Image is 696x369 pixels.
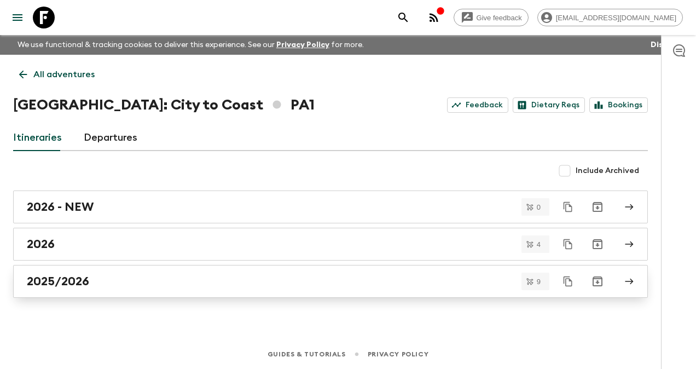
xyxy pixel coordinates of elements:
[550,14,682,22] span: [EMAIL_ADDRESS][DOMAIN_NAME]
[587,196,608,218] button: Archive
[447,97,508,113] a: Feedback
[368,348,428,360] a: Privacy Policy
[576,165,639,176] span: Include Archived
[648,37,683,53] button: Dismiss
[587,233,608,255] button: Archive
[13,228,648,261] a: 2026
[13,191,648,223] a: 2026 - NEW
[558,272,578,291] button: Duplicate
[84,125,137,151] a: Departures
[27,274,89,289] h2: 2025/2026
[537,9,683,26] div: [EMAIL_ADDRESS][DOMAIN_NAME]
[27,200,94,214] h2: 2026 - NEW
[513,97,585,113] a: Dietary Reqs
[454,9,529,26] a: Give feedback
[530,241,547,248] span: 4
[589,97,648,113] a: Bookings
[530,278,547,285] span: 9
[276,41,329,49] a: Privacy Policy
[13,35,368,55] p: We use functional & tracking cookies to deliver this experience. See our for more.
[558,234,578,254] button: Duplicate
[268,348,346,360] a: Guides & Tutorials
[587,270,608,292] button: Archive
[27,237,55,251] h2: 2026
[13,125,62,151] a: Itineraries
[392,7,414,28] button: search adventures
[33,68,95,81] p: All adventures
[7,7,28,28] button: menu
[13,94,315,116] h1: [GEOGRAPHIC_DATA]: City to Coast PA1
[530,204,547,211] span: 0
[558,197,578,217] button: Duplicate
[13,265,648,298] a: 2025/2026
[13,64,101,85] a: All adventures
[471,14,528,22] span: Give feedback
